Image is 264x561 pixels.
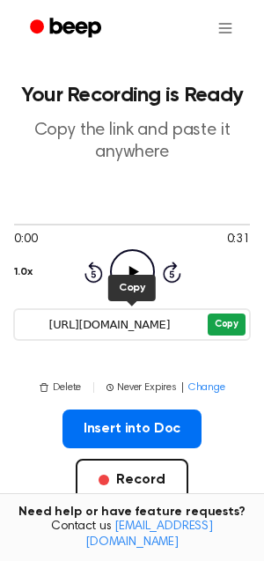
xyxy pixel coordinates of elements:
[85,520,213,549] a: [EMAIL_ADDRESS][DOMAIN_NAME]
[188,380,225,395] span: Change
[92,380,96,395] span: |
[204,7,246,49] button: Open menu
[14,257,32,287] button: 1.0x
[39,380,81,395] button: Delete
[18,11,117,46] a: Beep
[14,120,250,164] p: Copy the link and paste it anywhere
[76,459,187,501] button: Record
[11,520,253,550] span: Contact us
[180,380,185,395] span: |
[62,410,202,448] button: Insert into Doc
[227,231,250,249] span: 0:31
[208,314,246,336] button: Copy
[14,85,250,106] h1: Your Recording is Ready
[14,231,37,249] span: 0:00
[108,275,156,301] button: Copy
[106,380,225,395] button: Never Expires|Change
